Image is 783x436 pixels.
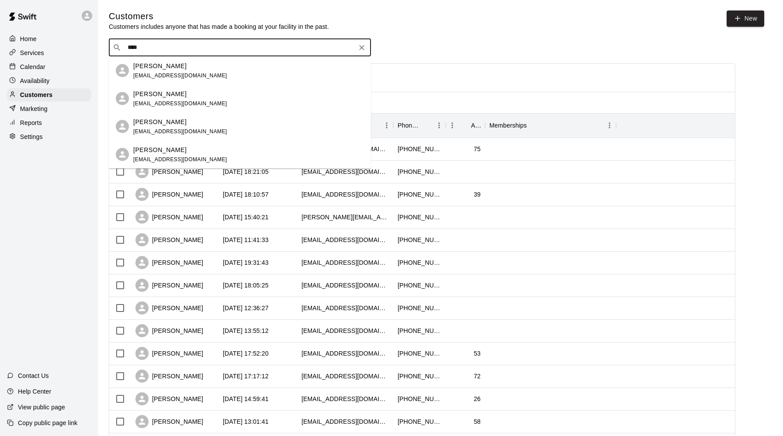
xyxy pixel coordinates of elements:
div: 2025-08-12 15:40:21 [223,213,269,221]
a: Marketing [7,102,91,115]
div: [PERSON_NAME] [135,233,203,246]
div: [PERSON_NAME] [135,256,203,269]
div: Memberships [485,113,616,138]
p: Marketing [20,104,48,113]
div: 2025-08-12 11:41:33 [223,235,269,244]
div: [PERSON_NAME] [135,279,203,292]
div: 58 [474,417,481,426]
span: [EMAIL_ADDRESS][DOMAIN_NAME] [133,72,227,78]
a: Customers [7,88,91,101]
div: Search customers by name or email [109,39,371,56]
p: View public page [18,403,65,412]
p: Reports [20,118,42,127]
div: gabepasillas@gmail.com [301,190,389,199]
p: [PERSON_NAME] [133,117,187,126]
div: +16176205920 [398,326,441,335]
div: 75 [474,145,481,153]
div: [PERSON_NAME] [135,301,203,315]
div: +14152985371 [398,235,441,244]
div: [PERSON_NAME] [135,188,203,201]
div: [PERSON_NAME] [135,392,203,405]
a: Availability [7,74,91,87]
a: Services [7,46,91,59]
span: [EMAIL_ADDRESS][DOMAIN_NAME] [133,156,227,162]
p: Contact Us [18,371,49,380]
p: Settings [20,132,43,141]
div: vshuster@gmail.com [301,326,389,335]
div: 2025-08-11 19:31:43 [223,258,269,267]
div: +14152332195 [398,258,441,267]
div: 2025-08-12 18:21:05 [223,167,269,176]
p: Customers [20,90,52,99]
button: Menu [433,119,446,132]
div: 2025-08-09 17:52:20 [223,349,269,358]
div: +12156686075 [398,304,441,312]
p: Home [20,35,37,43]
div: 39 [474,190,481,199]
p: Customers includes anyone that has made a booking at your facility in the past. [109,22,329,31]
div: +14156729174 [398,145,441,153]
div: 2025-08-11 12:36:27 [223,304,269,312]
div: +14152352514 [398,349,441,358]
div: [PERSON_NAME] [135,211,203,224]
div: christydguzman@gmail.com [301,167,389,176]
div: +14152618911 [398,417,441,426]
p: [PERSON_NAME] [133,61,187,70]
button: Menu [380,119,393,132]
p: [PERSON_NAME] [133,145,187,154]
div: +12064278325 [398,167,441,176]
div: kelseykgrady@gmail.com [301,258,389,267]
div: Asher Kritz [116,120,129,133]
div: 72 [474,372,481,381]
div: 26 [474,394,481,403]
a: Calendar [7,60,91,73]
div: katelbarnett@gmail.com [301,304,389,312]
div: 2025-08-09 13:01:41 [223,417,269,426]
div: [PERSON_NAME] [135,324,203,337]
p: Availability [20,76,50,85]
div: jpn2484@yahoo.com [301,281,389,290]
a: Reports [7,116,91,129]
div: 2025-08-09 14:59:41 [223,394,269,403]
div: Memberships [489,113,527,138]
div: Email [297,113,393,138]
button: Menu [446,119,459,132]
button: Sort [420,119,433,131]
a: Settings [7,130,91,143]
div: +14152866437 [398,281,441,290]
div: [PERSON_NAME] [135,370,203,383]
span: [EMAIL_ADDRESS][DOMAIN_NAME] [133,100,227,106]
div: [PERSON_NAME] [135,347,203,360]
h5: Customers [109,10,329,22]
p: Services [20,48,44,57]
div: Age [471,113,481,138]
div: davum16@gmail.com [301,417,389,426]
div: 2025-08-09 17:17:12 [223,372,269,381]
p: Help Center [18,387,51,396]
div: Age [446,113,485,138]
div: Phone Number [393,113,446,138]
div: +18052160676 [398,190,441,199]
button: Sort [459,119,471,131]
a: New [727,10,764,27]
div: cindydowley@gmail.com [301,235,389,244]
div: mark@markschillinger.com [301,372,389,381]
div: 53 [474,349,481,358]
div: ricardoparada99@gmail.com [301,394,389,403]
div: [PERSON_NAME] [135,165,203,178]
div: Phone Number [398,113,420,138]
div: 2025-08-12 18:10:57 [223,190,269,199]
div: 2025-08-10 13:55:12 [223,326,269,335]
a: Home [7,32,91,45]
p: Copy public page link [18,419,77,427]
span: [EMAIL_ADDRESS][DOMAIN_NAME] [133,128,227,134]
p: [PERSON_NAME] [133,89,187,98]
